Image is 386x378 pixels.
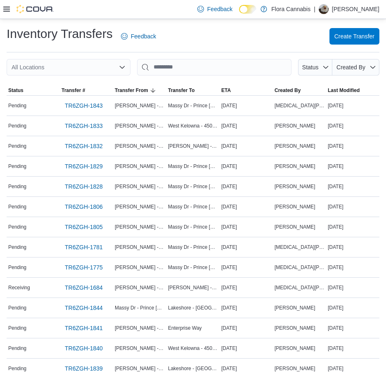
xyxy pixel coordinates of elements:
div: [DATE] [220,323,273,333]
div: [DATE] [220,222,273,232]
span: Enterprise Way [168,325,202,331]
span: Pending [8,244,26,250]
div: [DATE] [326,303,379,313]
div: [DATE] [326,141,379,151]
button: Transfer To [166,85,220,95]
a: TR6ZGH-1684 [62,279,106,296]
span: West Kelowna - 450092 [168,123,218,129]
span: [PERSON_NAME] - 450212 [115,365,165,372]
div: [DATE] [326,182,379,191]
span: [PERSON_NAME] [275,183,315,190]
p: | [314,4,315,14]
div: [DATE] [220,364,273,373]
a: TR6ZGH-1781 [62,239,106,255]
span: [PERSON_NAME] - 450076 [115,284,165,291]
div: [DATE] [326,202,379,212]
span: [PERSON_NAME] - 450076 [115,123,165,129]
div: [DATE] [326,283,379,293]
a: TR6ZGH-1829 [62,158,106,175]
div: [DATE] [220,182,273,191]
span: Pending [8,102,26,109]
span: TR6ZGH-1805 [65,223,103,231]
span: Feedback [207,5,232,13]
a: TR6ZGH-1806 [62,198,106,215]
div: [DATE] [220,283,273,293]
span: Massy Dr - Prince [PERSON_NAME] - 450075 [168,102,218,109]
span: ETA [221,87,231,94]
span: TR6ZGH-1833 [65,122,103,130]
span: [MEDICAL_DATA][PERSON_NAME] [275,102,324,109]
a: TR6ZGH-1840 [62,340,106,357]
span: TR6ZGH-1839 [65,364,103,373]
div: Talon Daneluk [319,4,329,14]
span: TR6ZGH-1840 [65,344,103,352]
span: Last Modified [328,87,360,94]
button: Create Transfer [329,28,379,45]
span: [PERSON_NAME] - 450076 [115,163,165,170]
button: Status [298,59,332,76]
a: TR6ZGH-1832 [62,138,106,154]
a: TR6ZGH-1775 [62,259,106,276]
span: [PERSON_NAME] - 450212 [168,143,218,149]
span: Pending [8,305,26,311]
a: TR6ZGH-1805 [62,219,106,235]
span: Pending [8,325,26,331]
span: TR6ZGH-1841 [65,324,103,332]
div: [DATE] [220,202,273,212]
span: [PERSON_NAME] - 450212 [115,325,165,331]
span: TR6ZGH-1781 [65,243,103,251]
span: Feedback [131,32,156,40]
span: [MEDICAL_DATA][PERSON_NAME] [275,264,324,271]
a: TR6ZGH-1843 [62,97,106,114]
div: [DATE] [220,121,273,131]
a: TR6ZGH-1839 [62,360,106,377]
span: Status [8,87,24,94]
span: Created By [336,64,365,71]
span: [PERSON_NAME] - 450076 [115,102,165,109]
span: [PERSON_NAME] [275,345,315,352]
div: [DATE] [220,242,273,252]
span: Pending [8,123,26,129]
a: TR6ZGH-1828 [62,178,106,195]
span: [PERSON_NAME] [275,123,315,129]
span: Receiving [8,284,30,291]
h1: Inventory Transfers [7,26,113,42]
p: Flora Cannabis [271,4,310,14]
span: [PERSON_NAME] [275,305,315,311]
button: Created By [332,59,379,76]
span: Pending [8,143,26,149]
input: This is a search bar. After typing your query, hit enter to filter the results lower in the page. [137,59,291,76]
div: [DATE] [326,242,379,252]
span: Massy Dr - Prince [PERSON_NAME] - 450075 [168,244,218,250]
span: [PERSON_NAME] [275,203,315,210]
span: [PERSON_NAME] - 450076 [115,183,165,190]
span: Massy Dr - Prince [PERSON_NAME] - 450075 [168,183,218,190]
div: [DATE] [326,262,379,272]
span: Created By [275,87,301,94]
span: Pending [8,183,26,190]
div: [DATE] [220,343,273,353]
span: [PERSON_NAME] [275,224,315,230]
span: Pending [8,365,26,372]
span: TR6ZGH-1832 [65,142,103,150]
span: [PERSON_NAME] - 450076 [115,203,165,210]
img: Cova [17,5,54,13]
span: Massy Dr - Prince [PERSON_NAME] - 450075 [168,203,218,210]
a: Feedback [194,1,236,17]
span: [PERSON_NAME] [275,325,315,331]
span: West Kelowna - 450092 [168,345,218,352]
span: [PERSON_NAME] [275,163,315,170]
a: Feedback [118,28,159,45]
span: TR6ZGH-1843 [65,102,103,110]
div: [DATE] [220,141,273,151]
span: TR6ZGH-1806 [65,203,103,211]
span: [MEDICAL_DATA][PERSON_NAME] [275,284,324,291]
div: [DATE] [326,323,379,333]
span: [PERSON_NAME] - 450076 [115,244,165,250]
div: [DATE] [326,161,379,171]
span: Pending [8,203,26,210]
div: [DATE] [326,343,379,353]
span: Pending [8,345,26,352]
span: TR6ZGH-1684 [65,283,103,292]
span: Pending [8,163,26,170]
